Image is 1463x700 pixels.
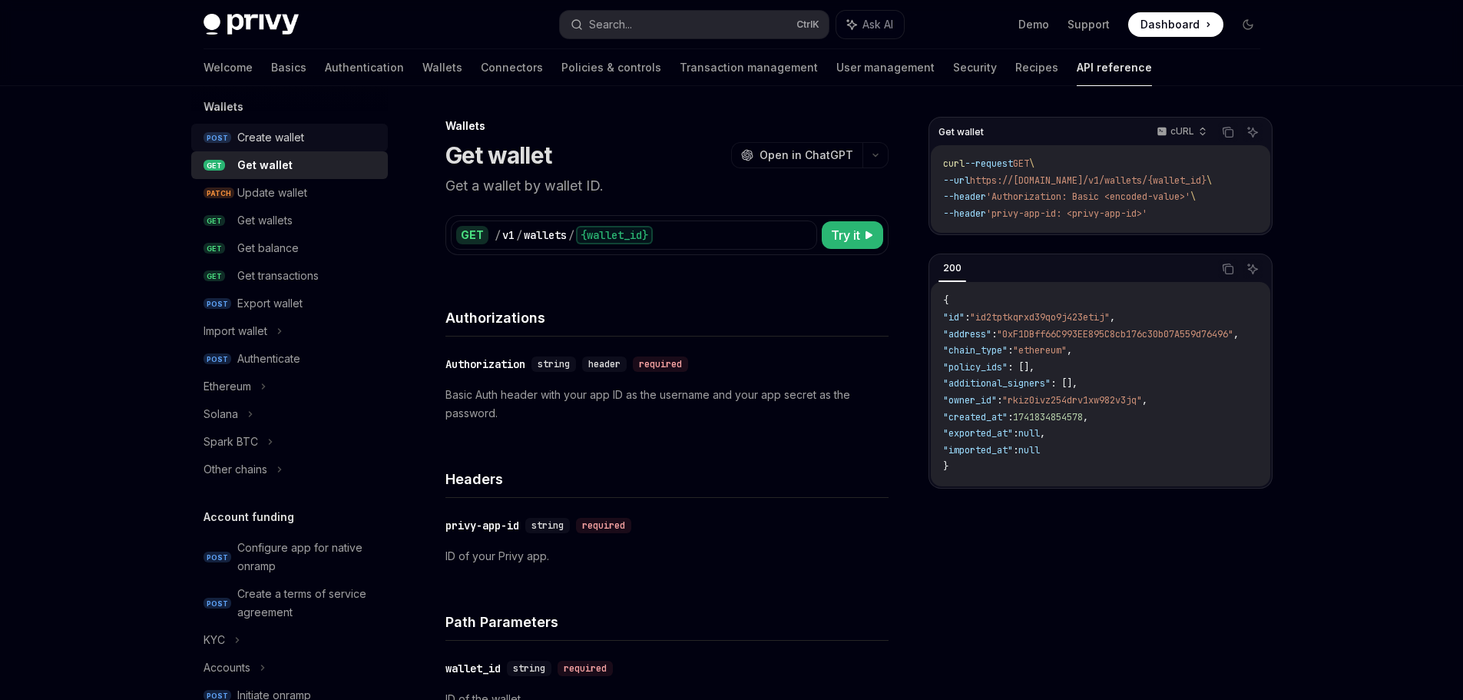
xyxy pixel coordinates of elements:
[1067,344,1072,357] span: ,
[1013,427,1018,440] span: :
[445,518,519,533] div: privy-app-id
[1008,344,1013,357] span: :
[204,631,225,649] div: KYC
[1140,17,1200,32] span: Dashboard
[965,311,970,323] span: :
[1233,328,1239,340] span: ,
[1008,361,1034,373] span: : [],
[531,519,564,532] span: string
[204,377,251,396] div: Ethereum
[680,49,818,86] a: Transaction management
[445,141,552,169] h1: Get wallet
[204,353,231,365] span: POST
[191,234,388,262] a: GETGet balance
[986,191,1190,203] span: 'Authorization: Basic <encoded-value>'
[1067,17,1110,32] a: Support
[561,49,661,86] a: Policies & controls
[1051,377,1077,390] span: : [],
[445,612,889,632] h4: Path Parameters
[445,307,889,328] h4: Authorizations
[943,328,991,340] span: "address"
[1013,411,1083,423] span: 1741834854578
[943,361,1008,373] span: "policy_ids"
[1236,12,1260,37] button: Toggle dark mode
[204,405,238,423] div: Solana
[204,433,258,451] div: Spark BTC
[943,460,948,473] span: }
[1008,411,1013,423] span: :
[204,598,231,609] span: POST
[191,580,388,626] a: POSTCreate a terms of service agreement
[568,227,574,243] div: /
[991,328,997,340] span: :
[237,211,293,230] div: Get wallets
[516,227,522,243] div: /
[204,132,231,144] span: POST
[970,311,1110,323] span: "id2tptkqrxd39qo9j423etij"
[965,158,1013,170] span: --request
[836,11,904,38] button: Ask AI
[1170,125,1194,138] p: cURL
[204,215,225,227] span: GET
[1013,344,1067,357] span: "ethereum"
[862,17,893,32] span: Ask AI
[445,357,525,372] div: Authorization
[1110,311,1115,323] span: ,
[237,128,304,147] div: Create wallet
[731,142,862,168] button: Open in ChatGPT
[204,160,225,171] span: GET
[576,518,631,533] div: required
[191,262,388,290] a: GETGet transactions
[1077,49,1152,86] a: API reference
[1002,394,1142,406] span: "rkiz0ivz254drv1xw982v3jq"
[191,151,388,179] a: GETGet wallet
[204,552,231,563] span: POST
[204,460,267,479] div: Other chains
[1018,17,1049,32] a: Demo
[204,14,299,35] img: dark logo
[943,311,965,323] span: "id"
[204,298,231,310] span: POST
[1029,158,1034,170] span: \
[445,469,889,489] h4: Headers
[1013,158,1029,170] span: GET
[481,49,543,86] a: Connectors
[943,174,970,187] span: --url
[513,662,545,675] span: string
[204,508,294,526] h5: Account funding
[502,227,515,243] div: v1
[204,659,250,677] div: Accounts
[589,15,632,34] div: Search...
[588,358,621,370] span: header
[325,49,404,86] a: Authentication
[1018,427,1040,440] span: null
[1218,259,1238,279] button: Copy the contents from the code block
[456,226,488,244] div: GET
[237,156,293,174] div: Get wallet
[237,350,300,368] div: Authenticate
[943,394,997,406] span: "owner_id"
[204,243,225,254] span: GET
[943,207,986,220] span: --header
[204,270,225,282] span: GET
[1148,119,1213,145] button: cURL
[943,294,948,307] span: {
[760,148,853,163] span: Open in ChatGPT
[191,179,388,207] a: PATCHUpdate wallet
[1206,174,1212,187] span: \
[558,661,613,676] div: required
[237,585,379,622] div: Create a terms of service agreement
[445,661,501,676] div: wallet_id
[204,187,234,199] span: PATCH
[938,126,984,138] span: Get wallet
[1128,12,1223,37] a: Dashboard
[191,534,388,580] a: POSTConfigure app for native onramp
[836,49,935,86] a: User management
[943,158,965,170] span: curl
[204,49,253,86] a: Welcome
[445,118,889,134] div: Wallets
[191,207,388,234] a: GETGet wallets
[943,427,1013,440] span: "exported_at"
[445,547,889,566] p: ID of your Privy app.
[495,227,501,243] div: /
